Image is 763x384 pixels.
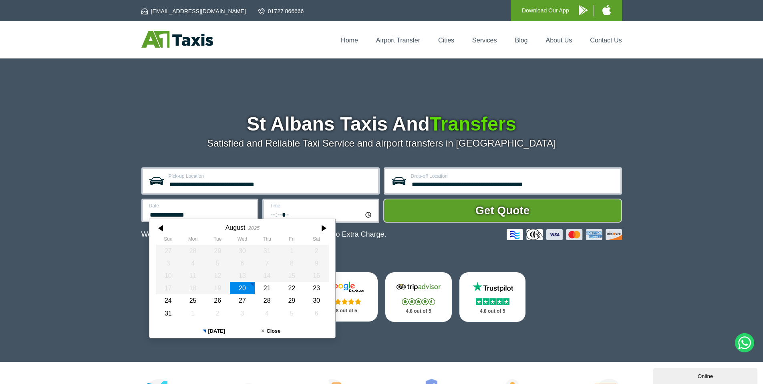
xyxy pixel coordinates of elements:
div: 03 September 2025 [230,307,255,320]
div: 29 July 2025 [205,245,230,257]
div: 29 August 2025 [279,294,304,307]
a: Home [341,37,358,44]
div: 27 July 2025 [156,245,181,257]
span: Transfers [430,113,516,135]
a: Contact Us [590,37,622,44]
div: 03 August 2025 [156,257,181,269]
div: 30 August 2025 [304,294,329,307]
img: Stars [328,298,361,305]
img: A1 Taxis Android App [579,5,588,15]
th: Friday [279,236,304,244]
div: 27 August 2025 [230,294,255,307]
a: Cities [438,37,454,44]
img: Stars [476,298,509,305]
label: Drop-off Location [411,174,616,179]
div: 05 September 2025 [279,307,304,320]
th: Thursday [254,236,279,244]
p: 4.8 out of 5 [468,306,517,316]
div: 09 August 2025 [304,257,329,269]
span: The Car at No Extra Charge. [294,230,386,238]
div: August [225,224,245,231]
p: Download Our App [522,6,569,16]
div: 31 July 2025 [254,245,279,257]
img: Credit And Debit Cards [507,229,622,240]
a: Services [472,37,497,44]
th: Sunday [156,236,181,244]
div: 25 August 2025 [180,294,205,307]
a: About Us [546,37,572,44]
th: Monday [180,236,205,244]
div: 19 August 2025 [205,282,230,294]
a: Blog [515,37,527,44]
div: 17 August 2025 [156,282,181,294]
p: We Now Accept Card & Contactless Payment In [141,230,387,239]
div: 02 September 2025 [205,307,230,320]
div: 11 August 2025 [180,269,205,282]
iframe: chat widget [653,366,759,384]
img: A1 Taxis St Albans LTD [141,31,213,48]
a: Google Stars 4.8 out of 5 [311,272,378,322]
div: 2025 [248,225,259,231]
label: Pick-up Location [169,174,373,179]
p: 4.8 out of 5 [394,306,443,316]
div: 23 August 2025 [304,282,329,294]
div: 28 July 2025 [180,245,205,257]
div: 20 August 2025 [230,282,255,294]
div: 07 August 2025 [254,257,279,269]
div: 24 August 2025 [156,294,181,307]
div: 16 August 2025 [304,269,329,282]
div: 26 August 2025 [205,294,230,307]
div: 18 August 2025 [180,282,205,294]
button: Close [242,324,300,338]
div: 30 July 2025 [230,245,255,257]
div: 02 August 2025 [304,245,329,257]
div: 28 August 2025 [254,294,279,307]
div: 22 August 2025 [279,282,304,294]
div: 12 August 2025 [205,269,230,282]
p: 4.8 out of 5 [320,306,369,316]
div: 01 September 2025 [180,307,205,320]
div: 04 September 2025 [254,307,279,320]
div: 06 August 2025 [230,257,255,269]
th: Wednesday [230,236,255,244]
div: 14 August 2025 [254,269,279,282]
div: 04 August 2025 [180,257,205,269]
a: 01727 866666 [258,7,304,15]
div: 08 August 2025 [279,257,304,269]
img: Trustpilot [469,281,517,293]
div: 05 August 2025 [205,257,230,269]
th: Tuesday [205,236,230,244]
div: 01 August 2025 [279,245,304,257]
div: 15 August 2025 [279,269,304,282]
button: Get Quote [383,199,622,223]
div: 21 August 2025 [254,282,279,294]
img: A1 Taxis iPhone App [602,5,611,15]
div: 06 September 2025 [304,307,329,320]
img: Tripadvisor [395,281,443,293]
label: Date [149,203,252,208]
div: 10 August 2025 [156,269,181,282]
th: Saturday [304,236,329,244]
img: Google [320,281,368,293]
a: [EMAIL_ADDRESS][DOMAIN_NAME] [141,7,246,15]
img: Stars [402,298,435,305]
a: Airport Transfer [376,37,420,44]
a: Tripadvisor Stars 4.8 out of 5 [385,272,452,322]
div: 13 August 2025 [230,269,255,282]
h1: St Albans Taxis And [141,115,622,134]
label: Time [270,203,373,208]
div: 31 August 2025 [156,307,181,320]
p: Satisfied and Reliable Taxi Service and airport transfers in [GEOGRAPHIC_DATA] [141,138,622,149]
button: [DATE] [185,324,242,338]
a: Trustpilot Stars 4.8 out of 5 [459,272,526,322]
